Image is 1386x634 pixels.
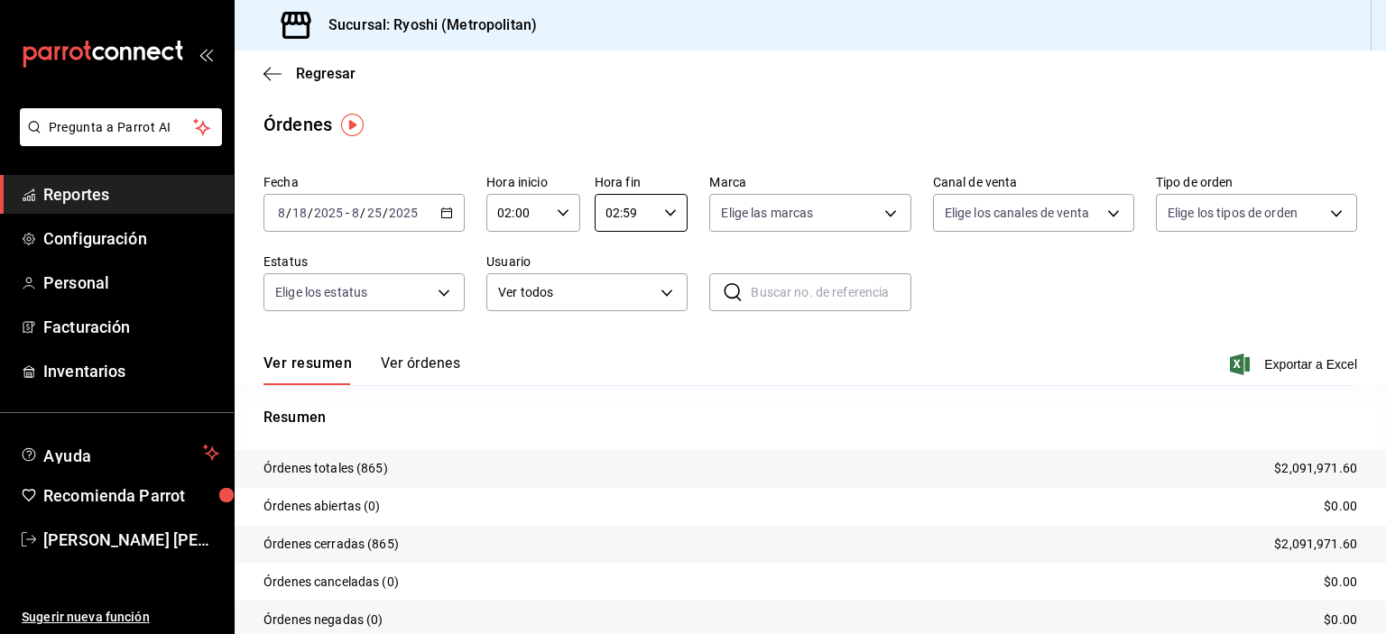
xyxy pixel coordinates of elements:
button: Exportar a Excel [1234,354,1357,375]
button: Ver órdenes [381,354,460,385]
span: Elige las marcas [721,204,813,222]
span: Reportes [43,182,219,207]
span: [PERSON_NAME] [PERSON_NAME] [43,528,219,552]
span: Facturación [43,315,219,339]
input: -- [366,206,383,220]
span: Ver todos [498,283,654,302]
label: Estatus [263,255,465,268]
img: Tooltip marker [341,114,364,136]
p: $0.00 [1324,573,1357,592]
h3: Sucursal: Ryoshi (Metropolitan) [314,14,537,36]
input: -- [291,206,308,220]
span: / [286,206,291,220]
p: $2,091,971.60 [1274,535,1357,554]
a: Pregunta a Parrot AI [13,131,222,150]
input: ---- [313,206,344,220]
input: -- [277,206,286,220]
p: $0.00 [1324,497,1357,516]
span: / [308,206,313,220]
p: Órdenes totales (865) [263,459,388,478]
span: Elige los tipos de orden [1168,204,1298,222]
label: Marca [709,176,910,188]
label: Usuario [486,255,688,268]
button: Ver resumen [263,354,352,385]
label: Hora inicio [486,176,580,188]
span: Configuración [43,226,219,251]
span: - [346,206,349,220]
p: Órdenes abiertas (0) [263,497,381,516]
label: Fecha [263,176,465,188]
label: Hora fin [595,176,688,188]
p: Órdenes negadas (0) [263,611,383,629]
span: Recomienda Parrot [43,483,219,508]
div: navigation tabs [263,354,460,385]
p: Órdenes canceladas (0) [263,573,399,592]
input: -- [351,206,360,220]
button: open_drawer_menu [199,47,213,61]
span: Personal [43,271,219,295]
input: Buscar no. de referencia [751,274,910,310]
span: Ayuda [43,442,196,464]
span: Sugerir nueva función [22,608,219,627]
div: Órdenes [263,111,332,138]
p: $2,091,971.60 [1274,459,1357,478]
p: $0.00 [1324,611,1357,629]
span: Inventarios [43,359,219,383]
button: Pregunta a Parrot AI [20,108,222,146]
label: Tipo de orden [1156,176,1357,188]
span: Pregunta a Parrot AI [49,118,194,137]
p: Resumen [263,407,1357,428]
span: / [360,206,365,220]
span: Elige los estatus [275,283,367,301]
p: Órdenes cerradas (865) [263,535,399,554]
span: / [383,206,388,220]
span: Regresar [296,65,356,82]
button: Regresar [263,65,356,82]
input: ---- [388,206,419,220]
label: Canal de venta [933,176,1134,188]
span: Elige los canales de venta [945,204,1089,222]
